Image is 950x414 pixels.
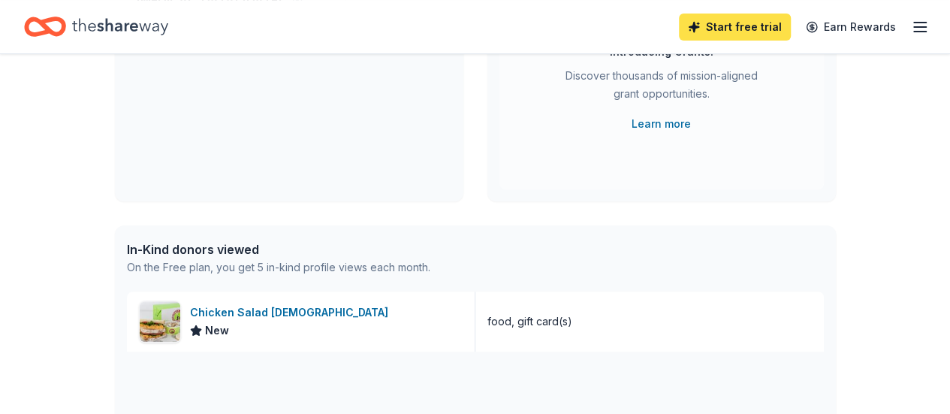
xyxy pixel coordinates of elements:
img: Image for Chicken Salad Chick [140,301,180,342]
div: In-Kind donors viewed [127,240,430,258]
div: Discover thousands of mission-aligned grant opportunities. [559,67,764,109]
span: New [205,322,229,340]
div: On the Free plan, you get 5 in-kind profile views each month. [127,258,430,277]
a: Home [24,9,168,44]
a: Earn Rewards [797,14,905,41]
div: food, gift card(s) [487,313,572,331]
a: Learn more [632,115,691,133]
a: Start free trial [679,14,791,41]
div: Chicken Salad [DEMOGRAPHIC_DATA] [190,304,394,322]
